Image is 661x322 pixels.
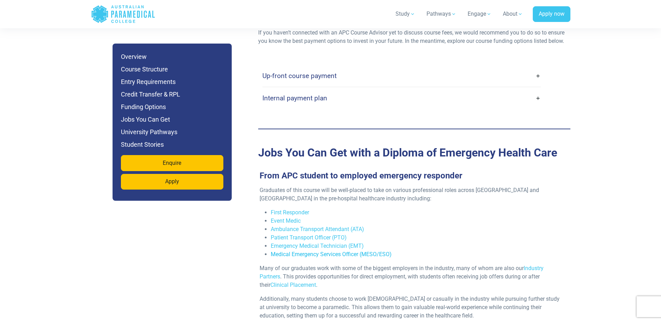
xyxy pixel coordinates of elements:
[262,68,541,84] a: Up-front course payment
[260,295,563,320] p: Additionally, many students choose to work [DEMOGRAPHIC_DATA] or casually in the industry while p...
[271,251,392,258] a: Medical Emergency Services Officer (MESO/ESO)
[260,186,563,203] p: Graduates of this course will be well-placed to take on various professional roles across [GEOGRA...
[463,4,496,24] a: Engage
[255,171,568,181] h3: From APC student to employed emergency responder
[258,146,570,159] h2: Jobs You Can Get
[271,209,309,216] a: First Responder
[391,4,420,24] a: Study
[533,6,570,22] a: Apply now
[422,4,461,24] a: Pathways
[271,217,301,224] a: Event Medic
[270,282,316,288] a: Clinical Placement
[260,264,563,289] p: Many of our graduates work with some of the biggest employers in the industry, many of whom are a...
[262,72,337,80] h4: Up-front course payment
[258,29,570,45] p: If you haven’t connected with an APC Course Advisor yet to discuss course fees, we would recommen...
[499,4,527,24] a: About
[271,243,364,249] a: Emergency Medical Technician (EMT)
[91,3,155,25] a: Australian Paramedical College
[271,234,347,241] a: Patient Transport Officer (PTO)
[262,94,327,102] h4: Internal payment plan
[262,90,541,106] a: Internal payment plan
[271,226,364,232] a: Ambulance Transport Attendant (ATA)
